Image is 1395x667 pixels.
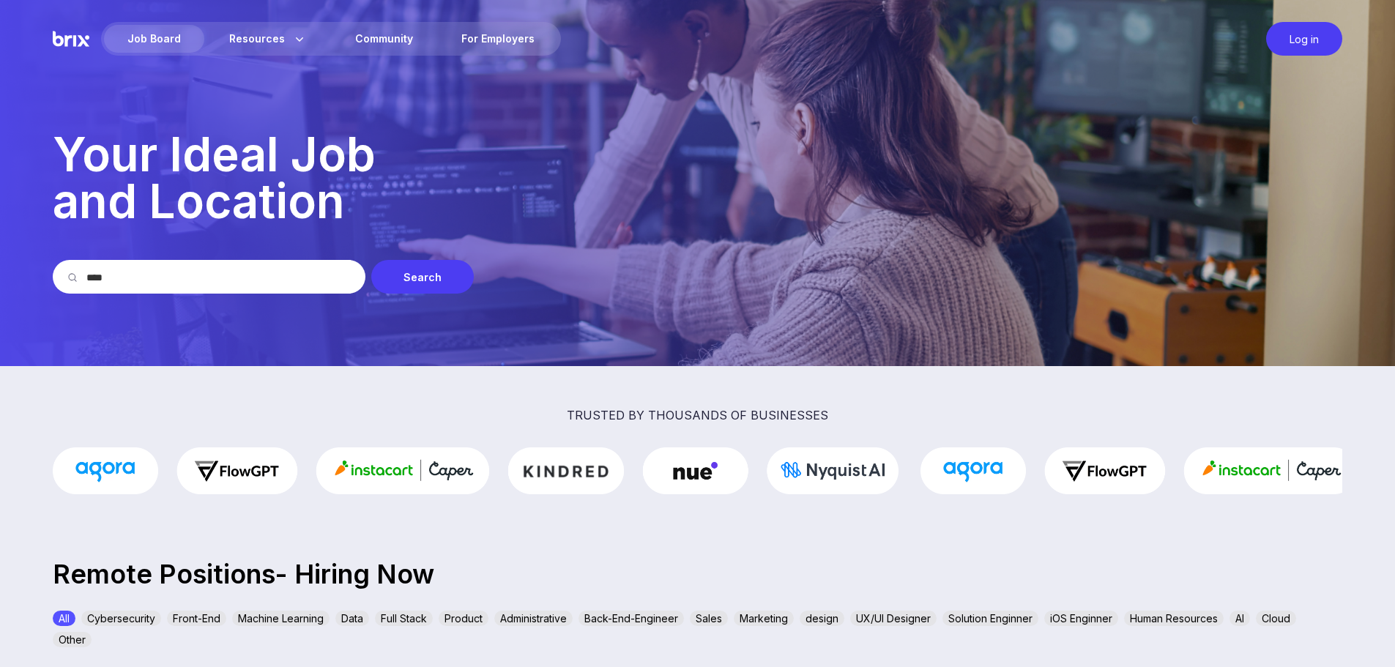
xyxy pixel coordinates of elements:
[734,611,794,626] div: Marketing
[167,611,226,626] div: Front-End
[1266,22,1342,56] div: Log in
[53,611,75,626] div: All
[1256,611,1296,626] div: Cloud
[438,25,558,53] a: For Employers
[104,25,204,53] div: Job Board
[850,611,937,626] div: UX/UI Designer
[375,611,433,626] div: Full Stack
[439,611,488,626] div: Product
[690,611,728,626] div: Sales
[1124,611,1224,626] div: Human Resources
[53,131,1342,225] p: Your Ideal Job and Location
[800,611,844,626] div: design
[206,25,330,53] div: Resources
[1044,611,1118,626] div: iOS Enginner
[1230,611,1250,626] div: AI
[579,611,684,626] div: Back-End-Engineer
[335,611,369,626] div: Data
[494,611,573,626] div: Administrative
[81,611,161,626] div: Cybersecurity
[1259,22,1342,56] a: Log in
[53,632,92,647] div: Other
[53,22,89,56] img: Brix Logo
[332,25,436,53] a: Community
[371,260,474,294] div: Search
[942,611,1038,626] div: Solution Enginner
[232,611,330,626] div: Machine Learning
